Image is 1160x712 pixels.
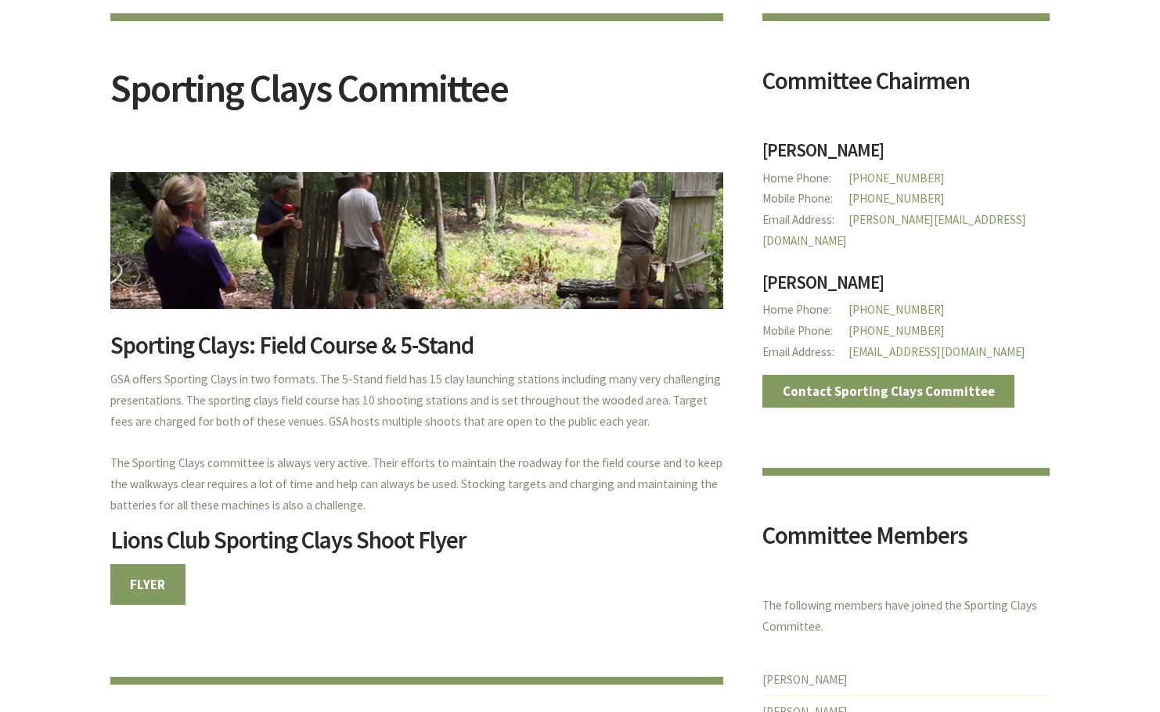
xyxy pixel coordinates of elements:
span: Email Address [762,342,848,363]
a: Contact Sporting Clays Committee [762,375,1014,408]
a: [EMAIL_ADDRESS][DOMAIN_NAME] [848,344,1025,359]
p: The following members have joined the Sporting Clays Committee. [762,595,1050,638]
a: [PHONE_NUMBER] [848,191,945,206]
h2: Committee Chairmen [762,69,1050,105]
a: [PERSON_NAME][EMAIL_ADDRESS][DOMAIN_NAME] [762,212,1026,248]
h2: Sporting Clays: Field Course & 5-Stand [110,333,723,369]
a: [PHONE_NUMBER] [848,171,945,185]
a: [PHONE_NUMBER] [848,323,945,338]
a: [PHONE_NUMBER] [848,302,945,317]
span: Home Phone [762,300,848,321]
span: Email Address [762,210,848,231]
a: FLYER [110,564,186,605]
h3: [PERSON_NAME] [762,141,1050,168]
span: Mobile Phone [762,189,848,210]
h2: Committee Members [762,523,1050,559]
span: Home Phone [762,168,848,189]
p: GSA offers Sporting Clays in two formats. The 5-Stand field has 15 clay launching stations includ... [110,369,723,516]
h3: [PERSON_NAME] [762,273,1050,300]
span: Mobile Phone [762,321,848,342]
a: [PERSON_NAME] [762,672,848,687]
h2: Lions Club Sporting Clays Shoot Flyer [110,528,723,564]
h2: Sporting Clays Committee [110,69,723,128]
